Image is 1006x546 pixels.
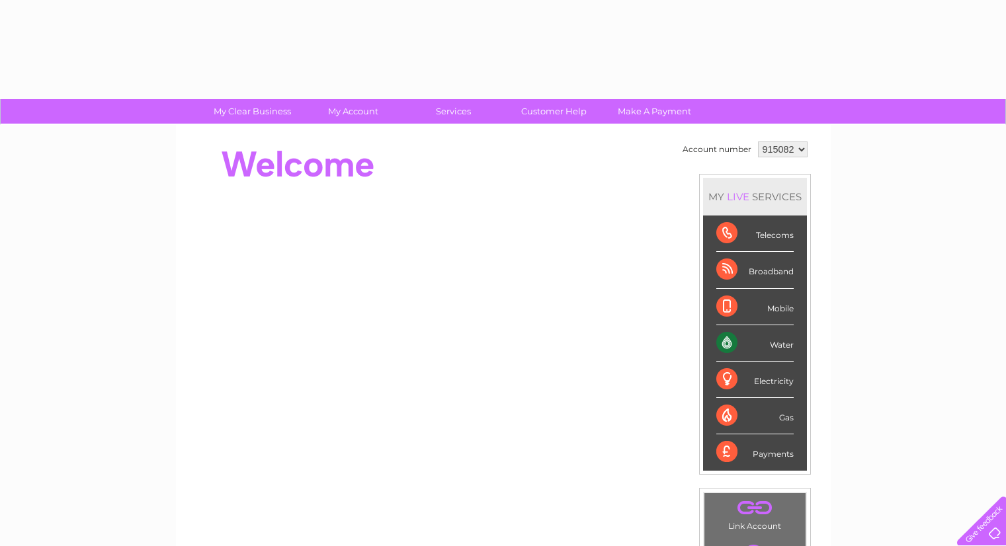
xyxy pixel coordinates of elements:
a: My Account [298,99,407,124]
div: Payments [716,434,794,470]
div: Gas [716,398,794,434]
div: Electricity [716,362,794,398]
div: Water [716,325,794,362]
div: Mobile [716,289,794,325]
a: Services [399,99,508,124]
div: Telecoms [716,215,794,252]
a: My Clear Business [198,99,307,124]
td: Link Account [704,492,806,534]
div: MY SERVICES [703,178,807,215]
div: LIVE [724,190,752,203]
div: Broadband [716,252,794,288]
td: Account number [679,138,755,161]
a: Make A Payment [600,99,709,124]
a: . [708,496,802,520]
a: Customer Help [499,99,608,124]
